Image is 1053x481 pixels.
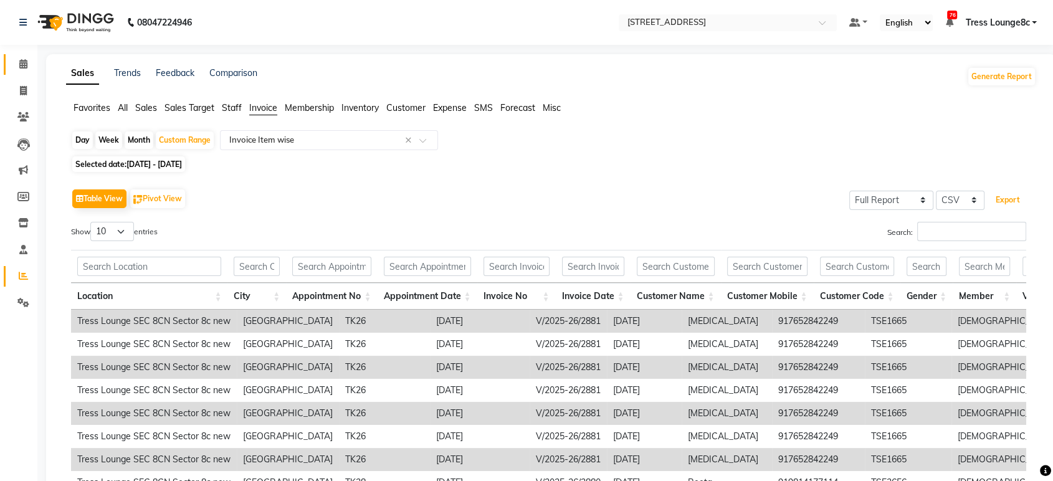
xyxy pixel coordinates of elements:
img: pivot.png [133,195,143,204]
span: Favorites [74,102,110,113]
td: [DATE] [607,448,682,471]
td: Tress Lounge SEC 8CN Sector 8c new [71,448,237,471]
td: [GEOGRAPHIC_DATA] [237,448,339,471]
a: Comparison [209,67,257,79]
td: [DATE] [607,356,682,379]
input: Search Invoice Date [562,257,624,276]
td: Tress Lounge SEC 8CN Sector 8c new [71,402,237,425]
td: Tress Lounge SEC 8CN Sector 8c new [71,333,237,356]
input: Search Customer Name [637,257,715,276]
th: Location: activate to sort column ascending [71,283,227,310]
td: V/2025-26/2881 [530,402,607,425]
label: Show entries [71,222,158,241]
input: Search Gender [907,257,946,276]
input: Search Customer Code [820,257,894,276]
td: [MEDICAL_DATA] [682,333,772,356]
td: V/2025-26/2881 [530,448,607,471]
span: Sales Target [164,102,214,113]
b: 08047224946 [137,5,192,40]
input: Search Member [959,257,1010,276]
span: [DATE] - [DATE] [126,160,182,169]
td: TK26 [339,310,430,333]
input: Search: [917,222,1026,241]
td: [GEOGRAPHIC_DATA] [237,333,339,356]
td: [GEOGRAPHIC_DATA] [237,379,339,402]
td: [MEDICAL_DATA] [682,356,772,379]
th: Member: activate to sort column ascending [953,283,1016,310]
th: Appointment Date: activate to sort column ascending [378,283,477,310]
td: V/2025-26/2881 [530,310,607,333]
td: V/2025-26/2881 [530,333,607,356]
td: [GEOGRAPHIC_DATA] [237,356,339,379]
td: TK26 [339,333,430,356]
td: [DATE] [430,310,530,333]
td: Tress Lounge SEC 8CN Sector 8c new [71,379,237,402]
span: Selected date: [72,156,185,172]
th: Invoice Date: activate to sort column ascending [556,283,631,310]
label: Search: [887,222,1026,241]
td: Tress Lounge SEC 8CN Sector 8c new [71,310,237,333]
a: 76 [945,17,953,28]
td: TSE1665 [865,333,951,356]
td: 917652842249 [772,379,865,402]
td: [DATE] [607,402,682,425]
td: [DATE] [607,379,682,402]
td: [MEDICAL_DATA] [682,425,772,448]
td: [GEOGRAPHIC_DATA] [237,425,339,448]
td: [MEDICAL_DATA] [682,402,772,425]
td: 917652842249 [772,425,865,448]
span: Membership [285,102,334,113]
td: V/2025-26/2881 [530,379,607,402]
td: TK26 [339,379,430,402]
td: TSE1665 [865,310,951,333]
span: Staff [222,102,242,113]
td: 917652842249 [772,333,865,356]
input: Search Visit [1022,257,1051,276]
span: Expense [433,102,467,113]
div: Day [72,131,93,149]
td: [MEDICAL_DATA] [682,448,772,471]
th: Customer Code: activate to sort column ascending [814,283,900,310]
td: V/2025-26/2881 [530,356,607,379]
button: Generate Report [968,68,1035,85]
td: 917652842249 [772,402,865,425]
span: SMS [474,102,493,113]
div: Week [95,131,122,149]
td: 917652842249 [772,448,865,471]
td: TK26 [339,425,430,448]
input: Search City [234,257,280,276]
td: V/2025-26/2881 [530,425,607,448]
th: Gender: activate to sort column ascending [900,283,953,310]
span: Customer [386,102,426,113]
button: Pivot View [130,189,185,208]
div: Month [125,131,153,149]
td: TK26 [339,356,430,379]
button: Table View [72,189,126,208]
td: TSE1665 [865,448,951,471]
td: TSE1665 [865,402,951,425]
span: Inventory [341,102,379,113]
input: Search Location [77,257,221,276]
button: Export [991,189,1025,211]
td: [DATE] [430,402,530,425]
td: Tress Lounge SEC 8CN Sector 8c new [71,356,237,379]
td: [DATE] [430,425,530,448]
th: Customer Name: activate to sort column ascending [631,283,721,310]
a: Trends [114,67,141,79]
div: Custom Range [156,131,214,149]
td: TSE1665 [865,425,951,448]
td: TK26 [339,402,430,425]
td: [MEDICAL_DATA] [682,379,772,402]
td: [DATE] [430,333,530,356]
span: Clear all [405,134,416,147]
td: [GEOGRAPHIC_DATA] [237,310,339,333]
td: Tress Lounge SEC 8CN Sector 8c new [71,425,237,448]
td: [DATE] [430,379,530,402]
td: [MEDICAL_DATA] [682,310,772,333]
input: Search Customer Mobile [727,257,808,276]
span: All [118,102,128,113]
input: Search Appointment No [292,257,371,276]
td: TSE1665 [865,379,951,402]
td: [DATE] [430,356,530,379]
a: Feedback [156,67,194,79]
